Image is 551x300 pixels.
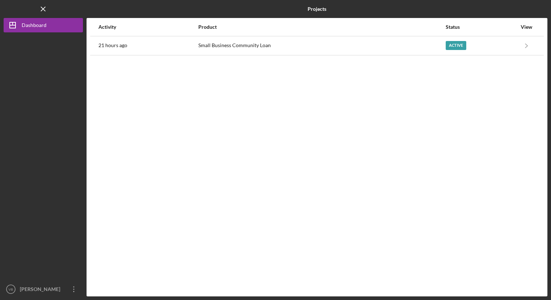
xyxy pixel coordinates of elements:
[98,24,198,30] div: Activity
[198,37,445,55] div: Small Business Community Loan
[4,18,83,32] button: Dashboard
[198,24,445,30] div: Product
[9,287,13,291] text: VB
[446,41,466,50] div: Active
[4,282,83,296] button: VB[PERSON_NAME]
[446,24,517,30] div: Status
[22,18,47,34] div: Dashboard
[517,24,535,30] div: View
[18,282,65,298] div: [PERSON_NAME]
[98,42,127,48] time: 2025-09-18 21:12
[308,6,326,12] b: Projects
